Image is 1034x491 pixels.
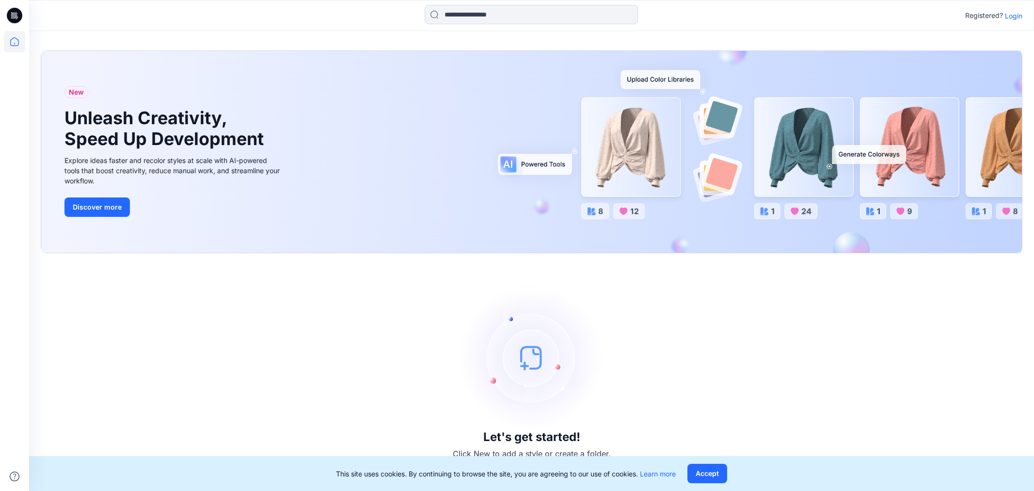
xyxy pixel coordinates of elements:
[64,155,283,186] div: Explore ideas faster and recolor styles at scale with AI-powered tools that boost creativity, red...
[483,430,580,444] h3: Let's get started!
[69,86,84,98] span: New
[1005,11,1022,21] p: Login
[64,108,268,149] h1: Unleash Creativity, Speed Up Development
[453,448,611,459] p: Click New to add a style or create a folder.
[687,464,727,483] button: Accept
[64,197,130,217] button: Discover more
[459,285,604,430] img: empty-state-image.svg
[336,469,676,479] p: This site uses cookies. By continuing to browse the site, you are agreeing to our use of cookies.
[965,10,1003,21] p: Registered?
[64,197,283,217] a: Discover more
[640,470,676,478] a: Learn more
